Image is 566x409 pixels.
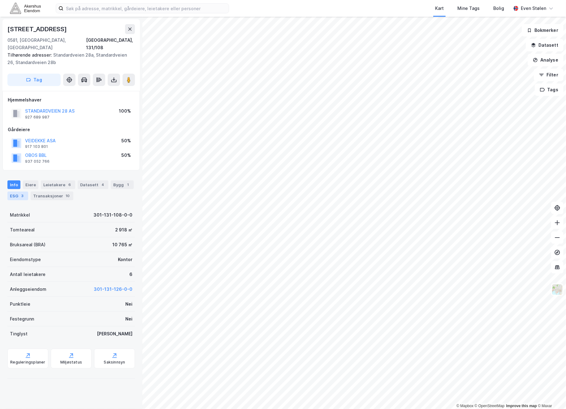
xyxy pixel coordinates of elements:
[25,144,48,149] div: 917 103 801
[10,211,30,219] div: Matrikkel
[86,37,135,51] div: [GEOGRAPHIC_DATA], 131/108
[522,24,564,37] button: Bokmerker
[93,211,132,219] div: 301-131-108-0-0
[7,52,53,58] span: Tilhørende adresser:
[8,126,135,133] div: Gårdeiere
[97,330,132,338] div: [PERSON_NAME]
[67,182,73,188] div: 6
[475,404,505,408] a: OpenStreetMap
[526,39,564,51] button: Datasett
[25,159,50,164] div: 937 052 766
[100,182,106,188] div: 4
[435,5,444,12] div: Kart
[535,379,566,409] iframe: Chat Widget
[10,3,41,14] img: akershus-eiendom-logo.9091f326c980b4bce74ccdd9f866810c.svg
[112,241,132,248] div: 10 765 ㎡
[535,379,566,409] div: Kontrollprogram for chat
[551,284,563,295] img: Z
[521,5,546,12] div: Even Stølen
[528,54,564,66] button: Analyse
[121,152,131,159] div: 50%
[7,74,61,86] button: Tag
[10,256,41,263] div: Eiendomstype
[10,315,34,323] div: Festegrunn
[125,315,132,323] div: Nei
[8,96,135,104] div: Hjemmelshaver
[125,300,132,308] div: Nei
[7,51,130,66] div: Standardveien 28a, Standardveien 26, Standardveien 28b
[129,271,132,278] div: 6
[10,226,35,234] div: Tomteareal
[60,360,82,365] div: Miljøstatus
[7,24,68,34] div: [STREET_ADDRESS]
[534,69,564,81] button: Filter
[118,256,132,263] div: Kontor
[456,404,473,408] a: Mapbox
[121,137,131,144] div: 50%
[493,5,504,12] div: Bolig
[7,192,28,200] div: ESG
[125,182,131,188] div: 1
[41,180,75,189] div: Leietakere
[10,286,46,293] div: Anleggseiendom
[104,360,125,365] div: Saksinnsyn
[10,241,45,248] div: Bruksareal (BRA)
[23,180,38,189] div: Eiere
[7,180,20,189] div: Info
[119,107,131,115] div: 100%
[63,4,229,13] input: Søk på adresse, matrikkel, gårdeiere, leietakere eller personer
[115,226,132,234] div: 2 918 ㎡
[64,193,71,199] div: 10
[10,330,28,338] div: Tinglyst
[7,37,86,51] div: 0581, [GEOGRAPHIC_DATA], [GEOGRAPHIC_DATA]
[506,404,537,408] a: Improve this map
[535,84,564,96] button: Tags
[111,180,134,189] div: Bygg
[10,271,45,278] div: Antall leietakere
[25,115,50,120] div: 927 689 987
[78,180,108,189] div: Datasett
[10,360,45,365] div: Reguleringsplaner
[31,192,73,200] div: Transaksjoner
[94,286,132,293] button: 301-131-126-0-0
[10,300,30,308] div: Punktleie
[19,193,26,199] div: 3
[457,5,480,12] div: Mine Tags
